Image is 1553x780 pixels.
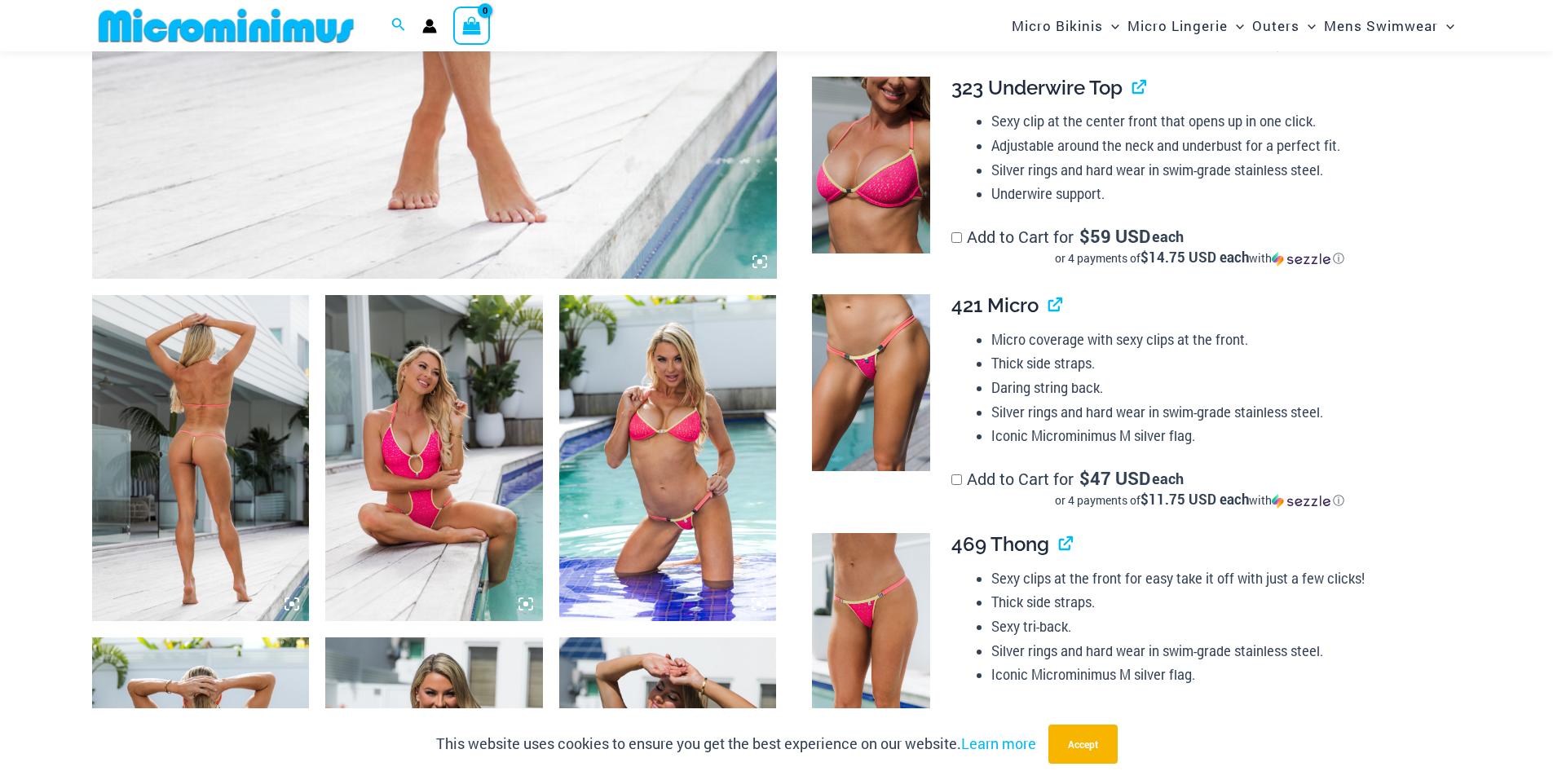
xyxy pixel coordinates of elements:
[92,7,360,44] img: MM SHOP LOGO FLAT
[812,77,930,254] img: Bubble Mesh Highlight Pink 323 Top
[559,295,777,621] img: Bubble Mesh Highlight Pink 323 Top 421 Micro
[1152,470,1184,487] span: each
[991,376,1448,400] li: Daring string back.
[991,158,1448,183] li: Silver rings and hard wear in swim-grade stainless steel.
[1272,494,1330,509] img: Sezzle
[1079,470,1150,487] span: 47 USD
[1127,5,1228,46] span: Micro Lingerie
[991,566,1448,591] li: Sexy clips at the front for easy take it off with just a few clicks!
[1123,5,1248,46] a: Micro LingerieMenu ToggleMenu Toggle
[1272,252,1330,267] img: Sezzle
[951,232,962,243] input: Add to Cart for$59 USD eachor 4 payments of$14.75 USD eachwithSezzle Click to learn more about Se...
[1140,490,1249,509] span: $11.75 USD each
[1299,5,1316,46] span: Menu Toggle
[951,707,1448,747] label: Add to Cart for
[991,424,1448,448] li: Iconic Microminimus M silver flag.
[812,294,930,472] img: Bubble Mesh Highlight Pink 421 Micro
[1079,224,1090,248] span: $
[991,590,1448,615] li: Thick side straps.
[1079,705,1090,729] span: $
[1079,228,1150,245] span: 59 USD
[812,533,930,711] img: Bubble Mesh Highlight Pink 469 Thong
[951,250,1448,267] div: or 4 payments of with
[951,226,1448,267] label: Add to Cart for
[951,492,1448,509] div: or 4 payments of$11.75 USD eachwithSezzle Click to learn more about Sezzle
[1048,725,1118,764] button: Accept
[1140,248,1249,267] span: $14.75 USD each
[991,351,1448,376] li: Thick side straps.
[951,76,1123,99] span: 323 Underwire Top
[961,734,1036,753] a: Learn more
[422,19,437,33] a: Account icon link
[991,109,1448,134] li: Sexy clip at the center front that opens up in one click.
[1012,5,1103,46] span: Micro Bikinis
[1079,466,1090,490] span: $
[1152,228,1184,245] span: each
[951,532,1049,556] span: 469 Thong
[951,474,962,485] input: Add to Cart for$47 USD eachor 4 payments of$11.75 USD eachwithSezzle Click to learn more about Se...
[991,134,1448,158] li: Adjustable around the neck and underbust for a perfect fit.
[1248,5,1320,46] a: OutersMenu ToggleMenu Toggle
[991,328,1448,352] li: Micro coverage with sexy clips at the front.
[1005,2,1462,49] nav: Site Navigation
[951,293,1039,317] span: 421 Micro
[325,295,543,621] img: Bubble Mesh Highlight Pink 819 One Piece
[92,295,310,621] img: Bubble Mesh Highlight Pink 819 One Piece
[453,7,491,44] a: View Shopping Cart, empty
[951,468,1448,509] label: Add to Cart for
[1103,5,1119,46] span: Menu Toggle
[1252,5,1299,46] span: Outers
[991,182,1448,206] li: Underwire support.
[991,615,1448,639] li: Sexy tri-back.
[951,250,1448,267] div: or 4 payments of$14.75 USD eachwithSezzle Click to learn more about Sezzle
[991,663,1448,687] li: Iconic Microminimus M silver flag.
[951,492,1448,509] div: or 4 payments of with
[391,15,406,37] a: Search icon link
[1320,5,1458,46] a: Mens SwimwearMenu ToggleMenu Toggle
[436,732,1036,756] p: This website uses cookies to ensure you get the best experience on our website.
[991,400,1448,425] li: Silver rings and hard wear in swim-grade stainless steel.
[1008,5,1123,46] a: Micro BikinisMenu ToggleMenu Toggle
[991,639,1448,663] li: Silver rings and hard wear in swim-grade stainless steel.
[1438,5,1454,46] span: Menu Toggle
[1228,5,1244,46] span: Menu Toggle
[1324,5,1438,46] span: Mens Swimwear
